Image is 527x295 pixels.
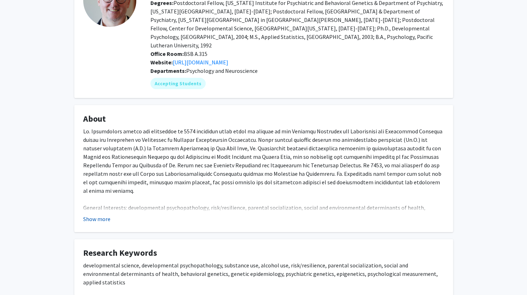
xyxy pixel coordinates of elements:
[83,261,444,287] div: developmental science, developmental psychopathology, substance use, alcohol use, risk/resilience...
[186,67,258,74] span: Psychology and Neuroscience
[150,59,173,66] b: Website:
[83,248,444,258] h4: Research Keywords
[173,59,228,66] a: Opens in a new tab
[83,114,444,124] h4: About
[150,67,186,74] b: Departments:
[150,78,206,89] mat-chip: Accepting Students
[5,263,30,290] iframe: Chat
[150,50,207,57] span: BSB A.315
[83,215,110,223] button: Show more
[150,50,184,57] b: Office Room:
